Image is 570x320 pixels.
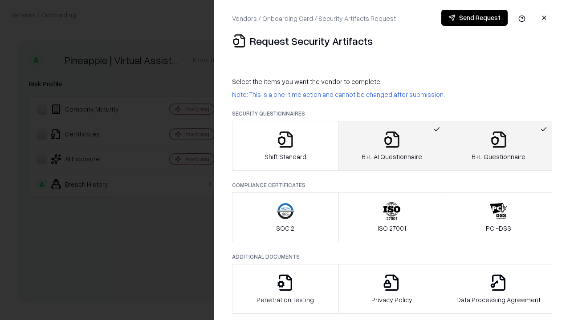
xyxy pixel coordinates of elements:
[338,264,446,314] button: Privacy Policy
[232,121,339,171] button: Shift Standard
[250,34,373,48] p: Request Security Artifacts
[276,224,294,233] p: SOC 2
[445,121,552,171] button: B+L Questionnaire
[378,224,406,233] p: ISO 27001
[445,264,552,314] button: Data Processing Agreement
[232,264,339,314] button: Penetration Testing
[232,253,552,260] p: Additional Documents
[362,152,422,161] p: B+L AI Questionnaire
[232,192,339,242] button: SOC 2
[441,10,508,26] button: Send Request
[232,110,552,117] p: Security Questionnaires
[486,224,511,233] p: PCI-DSS
[472,152,525,161] p: B+L Questionnaire
[232,90,552,99] p: Note: This is a one-time action and cannot be changed after submission.
[232,77,552,86] p: Select the items you want the vendor to complete:
[232,14,396,23] p: Vendors / Onboarding Card / Security Artifacts Request
[338,121,446,171] button: B+L AI Questionnaire
[232,181,552,189] p: Compliance Certificates
[371,295,412,304] p: Privacy Policy
[265,152,306,161] p: Shift Standard
[338,192,446,242] button: ISO 27001
[256,295,314,304] p: Penetration Testing
[456,295,541,304] p: Data Processing Agreement
[445,192,552,242] button: PCI-DSS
